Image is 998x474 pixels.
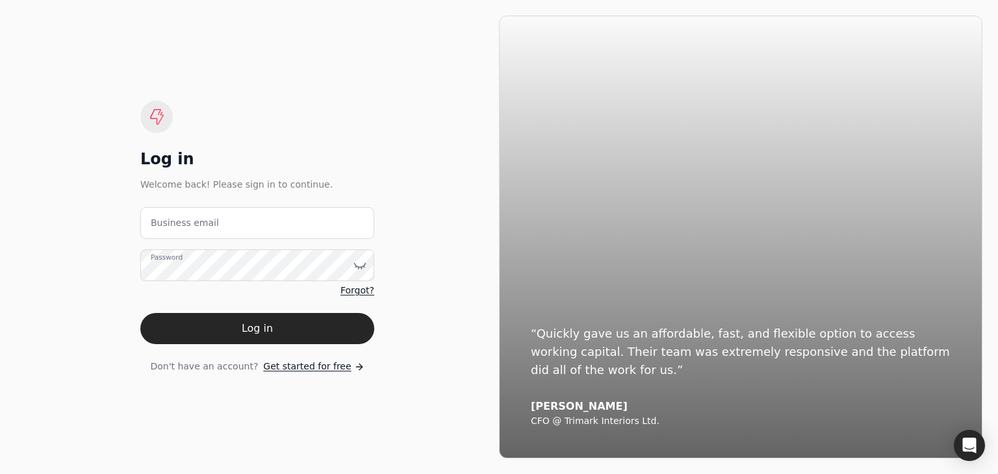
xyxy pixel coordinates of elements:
div: [PERSON_NAME] [531,400,951,413]
div: Welcome back! Please sign in to continue. [140,177,374,192]
div: “Quickly gave us an affordable, fast, and flexible option to access working capital. Their team w... [531,325,951,379]
div: Open Intercom Messenger [954,430,985,461]
span: Get started for free [263,360,351,373]
span: Don't have an account? [150,360,258,373]
label: Business email [151,216,219,230]
button: Log in [140,313,374,344]
div: CFO @ Trimark Interiors Ltd. [531,416,951,427]
label: Password [151,253,183,263]
div: Log in [140,149,374,169]
a: Forgot? [340,284,374,297]
a: Get started for free [263,360,364,373]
